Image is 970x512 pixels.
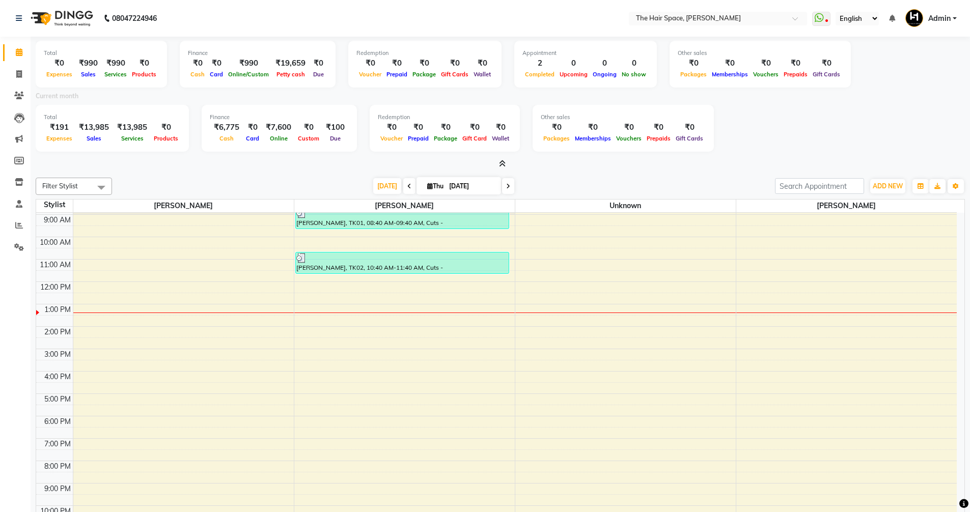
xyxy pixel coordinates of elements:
[151,135,181,142] span: Products
[673,135,706,142] span: Gift Cards
[438,71,471,78] span: Gift Cards
[294,200,515,212] span: [PERSON_NAME]
[431,122,460,133] div: ₹0
[709,58,751,69] div: ₹0
[42,182,78,190] span: Filter Stylist
[905,9,923,27] img: Admin
[873,182,903,190] span: ADD NEW
[678,71,709,78] span: Packages
[327,135,343,142] span: Due
[678,49,843,58] div: Other sales
[42,483,73,494] div: 9:00 PM
[619,71,649,78] span: No show
[271,58,310,69] div: ₹19,659
[42,416,73,427] div: 6:00 PM
[781,58,810,69] div: ₹0
[210,122,243,133] div: ₹6,775
[42,372,73,382] div: 4:00 PM
[42,394,73,405] div: 5:00 PM
[311,71,326,78] span: Due
[460,122,489,133] div: ₹0
[373,178,401,194] span: [DATE]
[356,71,384,78] span: Voucher
[42,327,73,337] div: 2:00 PM
[38,237,73,248] div: 10:00 AM
[113,122,151,133] div: ₹13,985
[207,71,226,78] span: Card
[112,4,157,33] b: 08047224946
[296,208,509,229] div: [PERSON_NAME], TK01, 08:40 AM-09:40 AM, Cuts - [DEMOGRAPHIC_DATA] - Haircut,[PERSON_NAME]- [DEMOG...
[489,122,512,133] div: ₹0
[614,122,644,133] div: ₹0
[471,71,493,78] span: Wallet
[405,135,431,142] span: Prepaid
[44,135,75,142] span: Expenses
[678,58,709,69] div: ₹0
[489,135,512,142] span: Wallet
[709,71,751,78] span: Memberships
[36,200,73,210] div: Stylist
[541,113,706,122] div: Other sales
[243,122,262,133] div: ₹0
[405,122,431,133] div: ₹0
[119,135,146,142] span: Services
[44,71,75,78] span: Expenses
[75,122,113,133] div: ₹13,985
[590,71,619,78] span: Ongoing
[471,58,493,69] div: ₹0
[384,58,410,69] div: ₹0
[557,58,590,69] div: 0
[775,178,864,194] input: Search Appointment
[590,58,619,69] div: 0
[151,122,181,133] div: ₹0
[42,439,73,449] div: 7:00 PM
[295,135,322,142] span: Custom
[356,49,493,58] div: Redemption
[515,200,736,212] span: Unknown
[644,122,673,133] div: ₹0
[446,179,497,194] input: 2025-09-04
[129,71,159,78] span: Products
[217,135,236,142] span: Cash
[522,58,557,69] div: 2
[226,58,271,69] div: ₹990
[644,135,673,142] span: Prepaids
[295,122,322,133] div: ₹0
[226,71,271,78] span: Online/Custom
[44,113,181,122] div: Total
[102,71,129,78] span: Services
[75,58,102,69] div: ₹990
[44,58,75,69] div: ₹0
[42,215,73,225] div: 9:00 AM
[410,71,438,78] span: Package
[431,135,460,142] span: Package
[557,71,590,78] span: Upcoming
[378,135,405,142] span: Voucher
[572,122,614,133] div: ₹0
[572,135,614,142] span: Memberships
[356,58,384,69] div: ₹0
[42,349,73,360] div: 3:00 PM
[262,122,295,133] div: ₹7,600
[188,71,207,78] span: Cash
[751,71,781,78] span: Vouchers
[42,304,73,315] div: 1:00 PM
[673,122,706,133] div: ₹0
[378,122,405,133] div: ₹0
[84,135,104,142] span: Sales
[810,71,843,78] span: Gift Cards
[78,71,98,78] span: Sales
[310,58,327,69] div: ₹0
[751,58,781,69] div: ₹0
[267,135,290,142] span: Online
[614,135,644,142] span: Vouchers
[781,71,810,78] span: Prepaids
[42,461,73,472] div: 8:00 PM
[619,58,649,69] div: 0
[378,113,512,122] div: Redemption
[210,113,349,122] div: Finance
[26,4,96,33] img: logo
[129,58,159,69] div: ₹0
[274,71,308,78] span: Petty cash
[73,200,294,212] span: [PERSON_NAME]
